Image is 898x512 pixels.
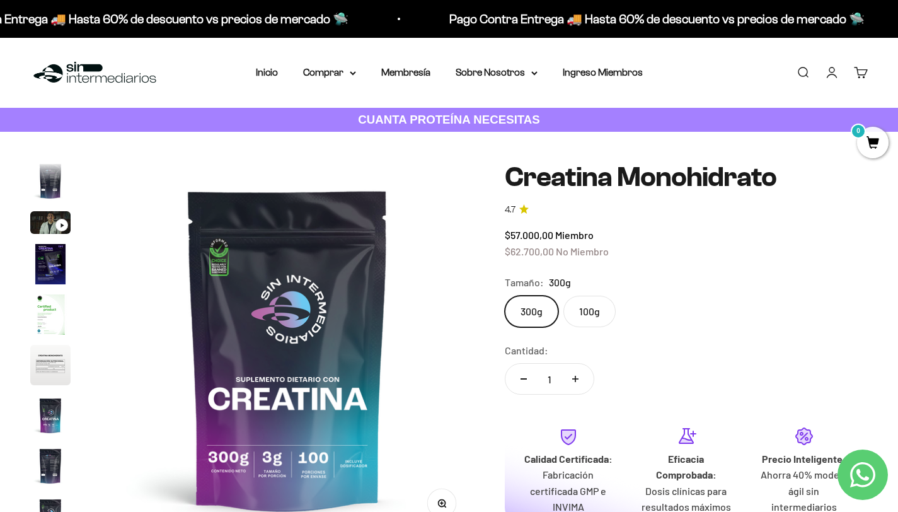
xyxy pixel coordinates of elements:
[30,244,71,288] button: Ir al artículo 4
[505,203,515,217] span: 4.7
[30,395,71,436] img: Creatina Monohidrato
[505,162,868,192] h1: Creatina Monohidrato
[30,294,71,339] button: Ir al artículo 5
[30,244,71,284] img: Creatina Monohidrato
[505,245,554,257] span: $62.700,00
[381,67,430,78] a: Membresía
[555,229,594,241] span: Miembro
[505,364,542,394] button: Reducir cantidad
[30,446,71,490] button: Ir al artículo 8
[30,446,71,486] img: Creatina Monohidrato
[851,124,866,139] mark: 0
[358,113,540,126] strong: CUANTA PROTEÍNA NECESITAS
[505,342,548,359] label: Cantidad:
[563,67,643,78] a: Ingreso Miembros
[30,161,71,201] img: Creatina Monohidrato
[505,274,544,291] legend: Tamaño:
[557,364,594,394] button: Aumentar cantidad
[556,245,609,257] span: No Miembro
[30,345,71,389] button: Ir al artículo 6
[30,345,71,385] img: Creatina Monohidrato
[456,64,538,81] summary: Sobre Nosotros
[30,395,71,439] button: Ir al artículo 7
[549,274,571,291] span: 300g
[656,453,717,481] strong: Eficacia Comprobada:
[448,9,863,29] p: Pago Contra Entrega 🚚 Hasta 60% de descuento vs precios de mercado 🛸
[505,229,553,241] span: $57.000,00
[30,211,71,238] button: Ir al artículo 3
[30,161,71,205] button: Ir al artículo 2
[505,203,868,217] a: 4.74.7 de 5.0 estrellas
[30,294,71,335] img: Creatina Monohidrato
[762,453,846,465] strong: Precio Inteligente:
[857,137,889,151] a: 0
[524,453,613,465] strong: Calidad Certificada:
[303,64,356,81] summary: Comprar
[256,67,278,78] a: Inicio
